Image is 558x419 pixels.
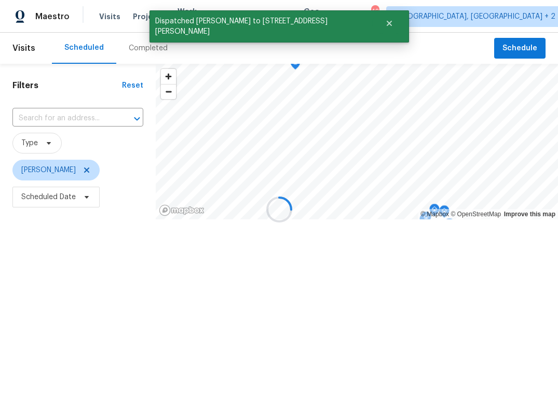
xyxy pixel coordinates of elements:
[420,211,449,218] a: Mapbox
[371,6,378,17] div: 42
[161,69,176,84] button: Zoom in
[161,84,176,99] button: Zoom out
[159,204,205,216] a: Mapbox homepage
[504,211,555,218] a: Improve this map
[372,13,406,34] button: Close
[161,85,176,99] span: Zoom out
[451,211,501,218] a: OpenStreetMap
[149,10,372,43] span: Dispatched [PERSON_NAME] to [STREET_ADDRESS][PERSON_NAME]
